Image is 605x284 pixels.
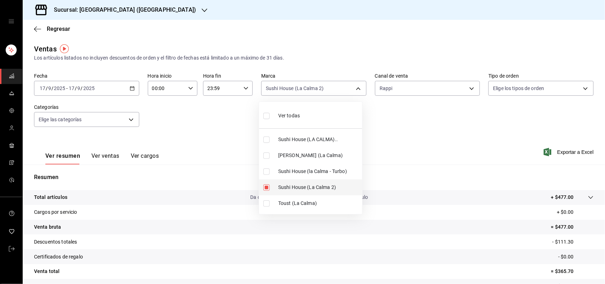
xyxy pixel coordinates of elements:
[278,184,359,191] span: Sushi House (La Calma 2)
[60,44,69,53] img: Tooltip marker
[278,200,359,207] span: Toust (La Calma)
[278,136,359,143] span: Sushi House (LA CALMA)..
[278,152,359,159] span: [PERSON_NAME] (La Calma)
[278,168,359,175] span: Sushi House (la Calma - Turbo)
[278,112,300,119] span: Ver todas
